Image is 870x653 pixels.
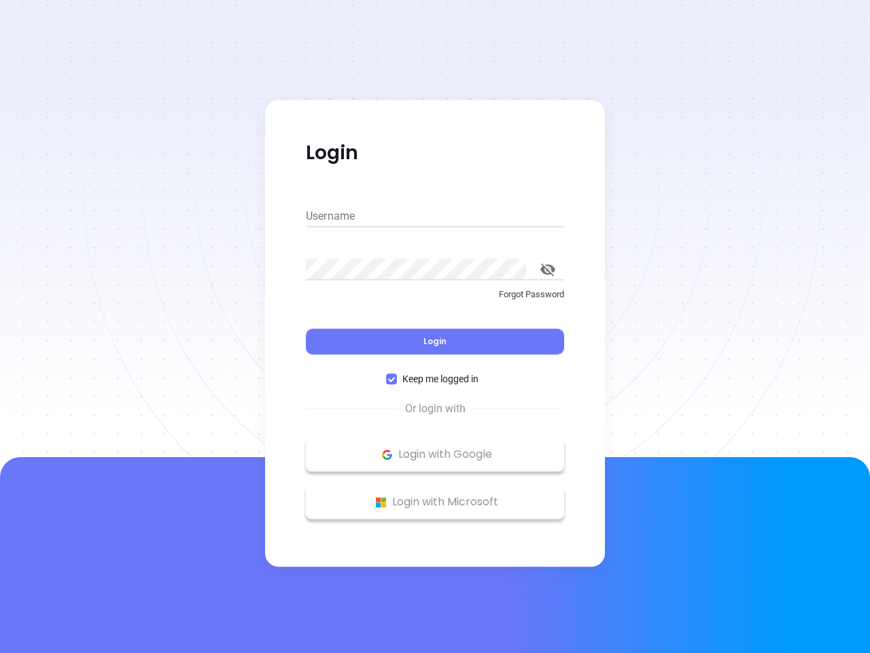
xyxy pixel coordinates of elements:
img: Google Logo [379,446,396,463]
span: Login [423,335,447,347]
p: Login [306,141,564,165]
a: Forgot Password [306,288,564,312]
img: Microsoft Logo [372,494,389,511]
p: Login with Google [313,444,557,465]
p: Forgot Password [306,288,564,301]
span: Keep me logged in [397,371,484,386]
button: toggle password visibility [532,253,564,286]
button: Google Logo Login with Google [306,437,564,471]
button: Login [306,329,564,354]
p: Login with Microsoft [313,492,557,512]
button: Microsoft Logo Login with Microsoft [306,485,564,519]
span: Or login with [398,401,472,417]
